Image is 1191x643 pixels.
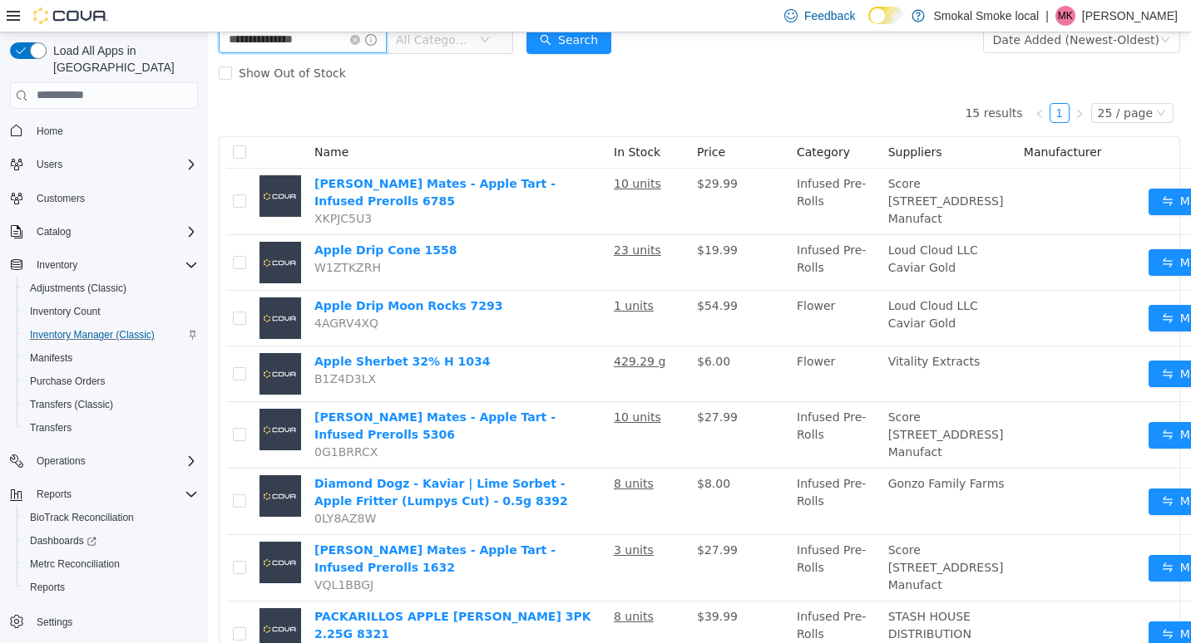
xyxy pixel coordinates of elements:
button: Inventory [3,253,205,277]
i: icon: down [272,2,282,14]
img: Apple Sherbet 32% H 1034 placeholder [52,321,93,362]
a: Metrc Reconciliation [23,554,126,574]
u: 23 units [406,211,453,224]
span: Users [37,158,62,171]
button: Customers [3,186,205,210]
span: Customers [30,188,198,209]
span: XKPJC5U3 [106,179,164,193]
span: Dashboards [23,531,198,551]
button: Catalog [30,222,77,242]
span: $27.99 [489,511,530,524]
span: Manufacturer [816,113,894,126]
span: $54.99 [489,267,530,280]
span: Load All Apps in [GEOGRAPHIC_DATA] [47,42,198,76]
i: icon: down [948,76,958,87]
a: Manifests [23,348,79,368]
img: PACKARILLOS APPLE MINTZ 3PK 2.25G 8321 placeholder [52,576,93,617]
span: Transfers (Classic) [30,398,113,411]
span: Name [106,113,141,126]
a: Home [30,121,70,141]
span: Catalog [37,225,71,238]
a: Apple Drip Moon Rocks 7293 [106,267,294,280]
button: BioTrack Reconciliation [17,506,205,529]
span: $27.99 [489,378,530,391]
span: Price [489,113,517,126]
span: BioTrack Reconciliation [30,511,134,524]
span: W1ZTKZRH [106,228,173,242]
button: Adjustments (Classic) [17,277,205,300]
span: B1Z4D3LX [106,340,168,353]
td: Flower [582,258,674,314]
a: Inventory Count [23,302,107,321]
a: Reports [23,577,72,597]
span: Gonzo Family Farms [680,444,797,458]
span: $39.99 [489,577,530,591]
span: Transfers (Classic) [23,395,198,415]
button: Inventory Manager (Classic) [17,323,205,346]
span: Vitality Extracts [680,322,773,336]
span: Adjustments (Classic) [23,278,198,298]
u: 8 units [406,444,446,458]
button: Purchase Orders [17,370,205,393]
span: Score [STREET_ADDRESS] Manufact [680,145,796,193]
p: [PERSON_NAME] [1082,6,1178,26]
a: Transfers [23,418,78,438]
span: Inventory Manager (Classic) [23,325,198,345]
button: Reports [30,484,78,504]
button: icon: swapMove [941,589,1017,616]
span: In Stock [406,113,452,126]
span: Transfers [30,421,72,434]
img: Muha Mates - Apple Tart - Infused Prerolls 6785 placeholder [52,143,93,184]
img: Muha Mates - Apple Tart - Infused Prerolls 1632 placeholder [52,509,93,551]
span: MK [1058,6,1073,26]
i: icon: left [827,76,837,86]
span: 0LY8AZ8W [106,479,168,493]
span: Operations [30,451,198,471]
button: icon: swapMove [941,523,1017,549]
span: Transfers [23,418,198,438]
a: Transfers (Classic) [23,395,120,415]
button: Catalog [3,220,205,243]
button: Reports [17,576,205,599]
span: Dark Mode [868,24,869,25]
span: Catalog [30,222,198,242]
button: Manifests [17,346,205,370]
a: Settings [30,612,79,632]
td: Infused Pre-Rolls [582,136,674,203]
img: Diamond Dogz - Kaviar | Lime Sorbet - Apple Fritter (Lumpys Cut) - 0.5g 8392 placeholder [52,443,93,484]
button: Inventory Count [17,300,205,323]
li: Next Page [862,71,882,91]
span: Inventory Count [30,305,101,318]
a: Inventory Manager (Classic) [23,325,161,345]
span: Home [37,125,63,138]
button: Inventory [30,255,84,275]
span: Loud Cloud LLC Caviar Gold [680,267,770,297]
u: 8 units [406,577,446,591]
u: 1 units [406,267,446,280]
li: Previous Page [822,71,842,91]
button: icon: swapMove [941,456,1017,483]
button: icon: swapMove [941,328,1017,355]
i: icon: down [952,2,962,14]
span: Score [STREET_ADDRESS] Manufact [680,378,796,426]
a: [PERSON_NAME] Mates - Apple Tart - Infused Prerolls 6785 [106,145,348,175]
span: VQL1BBGJ [106,546,166,559]
li: 1 [842,71,862,91]
span: Settings [37,616,72,629]
span: Loud Cloud LLC Caviar Gold [680,211,770,242]
span: Customers [37,192,85,205]
a: Customers [30,189,91,209]
li: 15 results [757,71,814,91]
u: 429.29 g [406,322,457,336]
span: Reports [23,577,198,597]
span: 4AGRV4XQ [106,284,170,297]
button: icon: swapMove [941,272,1017,299]
span: STASH HOUSE DISTRIBUTION [680,577,764,608]
img: Cova [33,7,108,24]
u: 10 units [406,378,453,391]
span: BioTrack Reconciliation [23,508,198,528]
span: Category [589,113,642,126]
button: Operations [30,451,92,471]
span: 0G1BRRCX [106,413,170,426]
i: icon: info-circle [157,2,169,13]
